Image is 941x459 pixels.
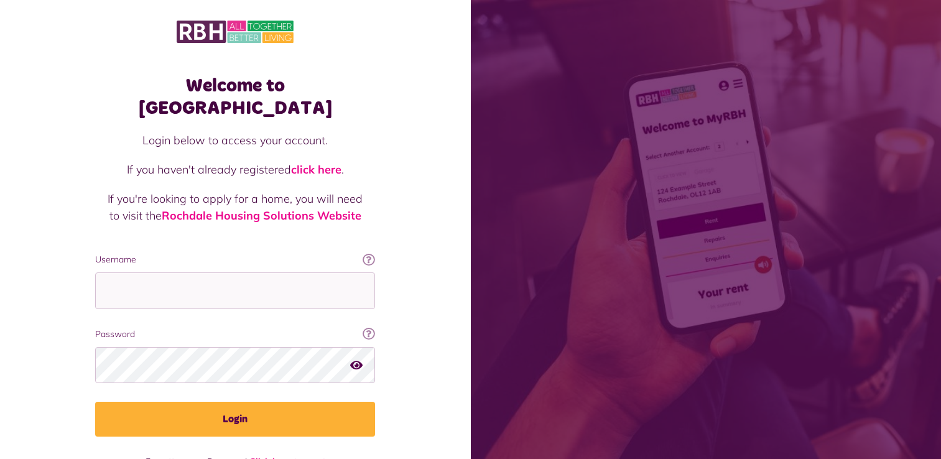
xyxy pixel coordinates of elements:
a: click here [291,162,341,177]
a: Rochdale Housing Solutions Website [162,208,361,223]
p: Login below to access your account. [108,132,363,149]
img: MyRBH [177,19,294,45]
p: If you haven't already registered . [108,161,363,178]
h1: Welcome to [GEOGRAPHIC_DATA] [95,75,375,119]
button: Login [95,402,375,437]
p: If you're looking to apply for a home, you will need to visit the [108,190,363,224]
label: Username [95,253,375,266]
label: Password [95,328,375,341]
